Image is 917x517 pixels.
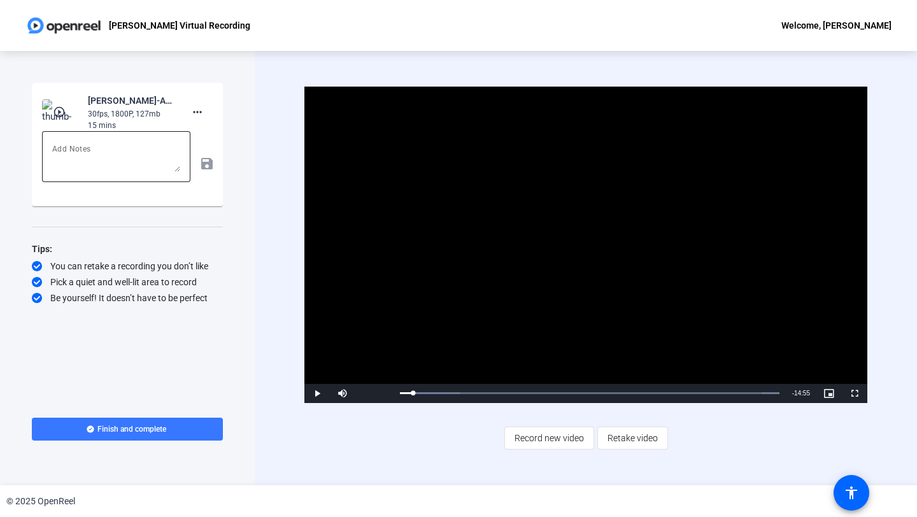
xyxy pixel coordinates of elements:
[504,427,594,450] button: Record new video
[794,390,810,397] span: 14:55
[608,426,658,450] span: Retake video
[53,106,68,118] mat-icon: play_circle_outline
[842,384,867,403] button: Fullscreen
[25,13,103,38] img: OpenReel logo
[88,93,173,108] div: [PERSON_NAME]-ANPL6325-[PERSON_NAME]-s Virtual Recording-1757110024606-screen
[32,292,223,304] div: Be yourself! It doesn’t have to be perfect
[97,424,166,434] span: Finish and complete
[42,99,80,125] img: thumb-nail
[304,87,867,403] div: Video Player
[330,384,355,403] button: Mute
[597,427,668,450] button: Retake video
[32,276,223,288] div: Pick a quiet and well-lit area to record
[88,120,173,131] div: 15 mins
[32,418,223,441] button: Finish and complete
[88,108,173,120] div: 30fps, 1800P, 127mb
[32,260,223,273] div: You can retake a recording you don’t like
[190,104,205,120] mat-icon: more_horiz
[400,392,779,394] div: Progress Bar
[32,241,223,257] div: Tips:
[515,426,584,450] span: Record new video
[816,384,842,403] button: Picture-in-Picture
[792,390,794,397] span: -
[844,485,859,500] mat-icon: accessibility
[109,18,250,33] p: [PERSON_NAME] Virtual Recording
[304,384,330,403] button: Play
[6,495,75,508] div: © 2025 OpenReel
[781,18,892,33] div: Welcome, [PERSON_NAME]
